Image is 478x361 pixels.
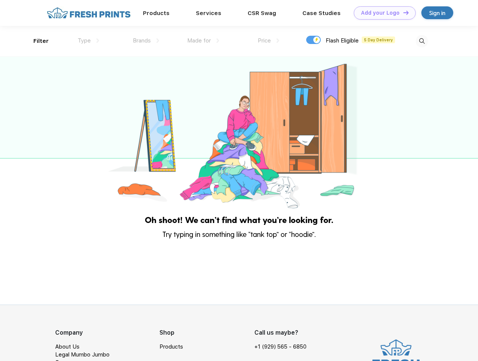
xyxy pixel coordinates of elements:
div: Call us maybe? [254,328,311,337]
span: Flash Eligible [326,37,359,44]
a: CSR Swag [248,10,276,17]
a: Legal Mumbo Jumbo [55,351,110,358]
img: dropdown.png [156,38,159,43]
span: Brands [133,37,151,44]
a: About Us [55,343,80,350]
a: Sign in [421,6,453,19]
a: Products [143,10,170,17]
img: DT [403,11,409,15]
div: Add your Logo [361,10,400,16]
span: Type [78,37,91,44]
div: Filter [33,37,49,46]
img: desktop_search.svg [416,35,428,47]
img: dropdown.png [277,38,279,43]
a: Services [196,10,221,17]
span: Price [258,37,271,44]
a: +1 (929) 565 - 6850 [254,343,307,351]
img: fo%20logo%202.webp [45,6,133,20]
img: dropdown.png [96,38,99,43]
div: Sign in [429,9,445,17]
img: dropdown.png [216,38,219,43]
div: Company [55,328,159,337]
a: Products [159,343,183,350]
span: 5 Day Delivery [362,36,395,43]
div: Shop [159,328,254,337]
span: Made for [187,37,211,44]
